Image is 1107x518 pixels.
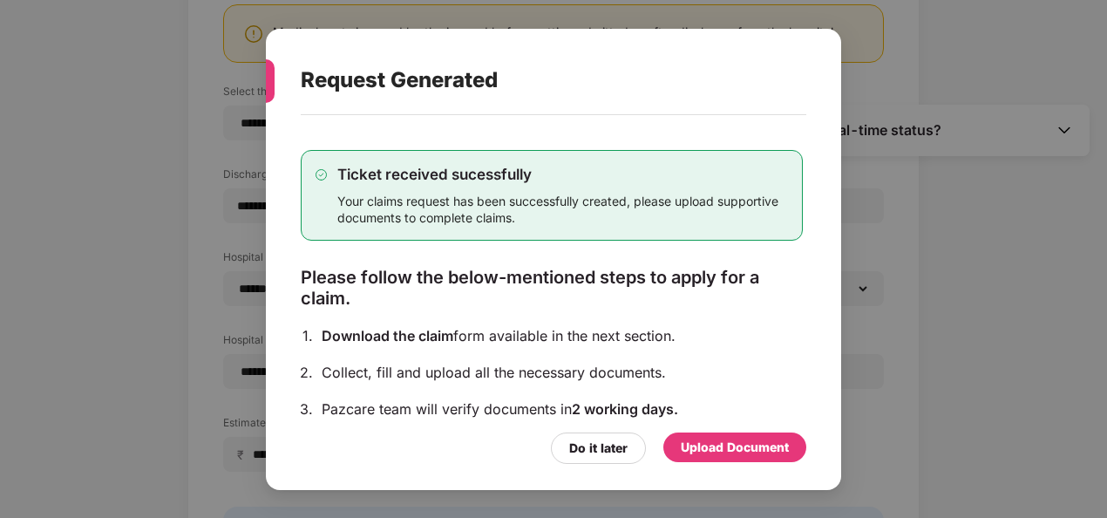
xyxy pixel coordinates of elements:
span: Download the claim [322,326,453,344]
div: 2. [300,362,313,381]
div: Please follow the below-mentioned steps to apply for a claim. [301,266,803,308]
div: 3. [300,399,313,418]
div: Upload Document [681,437,789,456]
div: Pazcare team will verify documents in [322,399,803,418]
div: Your claims request has been successfully created, please upload supportive documents to complete... [337,192,788,225]
div: Collect, fill and upload all the necessary documents. [322,362,803,381]
div: Ticket received sucessfully [337,164,788,183]
div: Request Generated [301,46,764,114]
span: 2 working days. [572,399,678,417]
div: 1. [302,325,313,344]
img: svg+xml;base64,PHN2ZyB4bWxucz0iaHR0cDovL3d3dy53My5vcmcvMjAwMC9zdmciIHdpZHRoPSIxMy4zMzMiIGhlaWdodD... [316,168,327,180]
div: Do it later [569,438,628,457]
div: form available in the next section. [322,325,803,344]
